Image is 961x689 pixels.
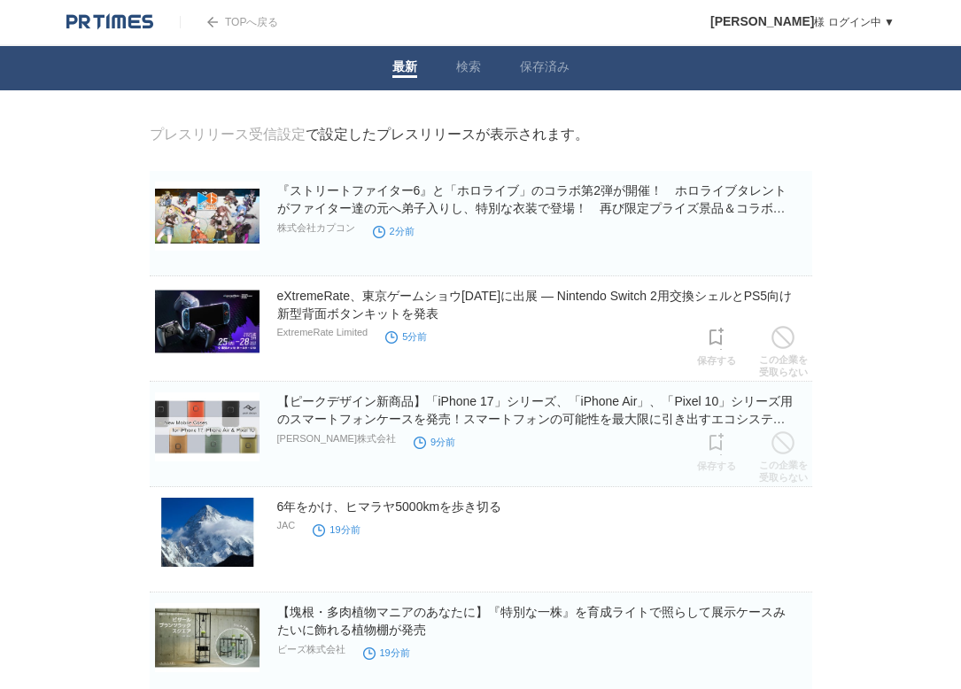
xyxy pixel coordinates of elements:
a: この企業を受取らない [759,427,808,484]
img: 6年をかけ、ヒマラヤ5000kmを歩き切る [155,498,260,567]
a: TOPへ戻る [180,16,278,28]
a: 最新 [392,59,417,78]
time: 2分前 [373,226,415,236]
a: [PERSON_NAME]様 ログイン中 ▼ [710,16,895,28]
p: ExtremeRate Limited [277,327,368,337]
a: 『ストリートファイター6』と「ホロライブ」のコラボ第2弾が開催！ ホロライブタレントがファイター達の元へ弟子入りし、特別な衣装で登場！ 再び限定プライズ景品＆コラボカフェで盛り上がろう！ [277,183,787,233]
img: logo.png [66,13,153,31]
img: arrow.png [207,17,218,27]
p: [PERSON_NAME]株式会社 [277,432,396,445]
a: 保存する [697,322,736,367]
img: 【ピークデザイン新商品】「iPhone 17」シリーズ、「iPhone Air」、「Pixel 10」シリーズ用のスマートフォンケースを発売！スマートフォンの可能性を最大限に引き出すエコシステムを搭載 [155,392,260,461]
a: 保存する [697,428,736,472]
span: [PERSON_NAME] [710,14,814,28]
a: プレスリリース受信設定 [150,127,306,142]
a: 【塊根・多肉植物マニアのあなたに】『特別な一株』を育成ライトで照らして展示ケースみたいに飾れる植物棚が発売 [277,605,786,637]
img: 【塊根・多肉植物マニアのあなたに】『特別な一株』を育成ライトで照らして展示ケースみたいに飾れる植物棚が発売 [155,603,260,672]
p: ビーズ株式会社 [277,643,345,656]
p: 株式会社カプコン [277,221,355,235]
time: 9分前 [414,437,455,447]
a: 検索 [456,59,481,78]
img: 『ストリートファイター6』と「ホロライブ」のコラボ第2弾が開催！ ホロライブタレントがファイター達の元へ弟子入りし、特別な衣装で登場！ 再び限定プライズ景品＆コラボカフェで盛り上がろう！ [155,182,260,251]
a: 保存済み [520,59,570,78]
time: 5分前 [385,331,427,342]
time: 19分前 [313,524,360,535]
div: で設定したプレスリリースが表示されます。 [150,126,589,144]
a: この企業を受取らない [759,321,808,378]
p: JAC [277,520,296,530]
a: eXtremeRate、東京ゲームショウ[DATE]に出展 — Nintendo Switch 2用交換シェルとPS5向け新型背面ボタンキットを発表 [277,289,793,321]
a: 6年をかけ、ヒマラヤ5000kmを歩き切る [277,499,502,514]
a: 【ピークデザイン新商品】「iPhone 17」シリーズ、「iPhone Air」、「Pixel 10」シリーズ用のスマートフォンケースを発売！スマートフォンの可能性を最大限に引き出すエコシステムを搭載 [277,394,794,444]
time: 19分前 [363,647,410,658]
img: eXtremeRate、東京ゲームショウ2025に出展 — Nintendo Switch 2用交換シェルとPS5向け新型背面ボタンキットを発表 [155,287,260,356]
